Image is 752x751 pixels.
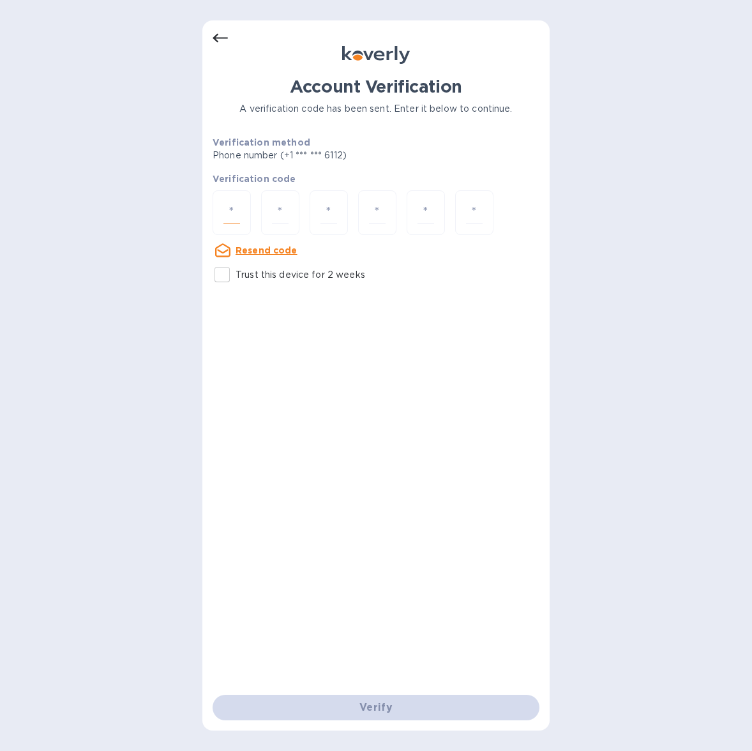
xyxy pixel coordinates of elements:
h1: Account Verification [213,77,539,97]
p: Verification code [213,172,539,185]
u: Resend code [236,245,297,255]
p: Trust this device for 2 weeks [236,268,365,282]
p: A verification code has been sent. Enter it below to continue. [213,102,539,116]
p: Phone number (+1 *** *** 6112) [213,149,444,162]
b: Verification method [213,137,310,148]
